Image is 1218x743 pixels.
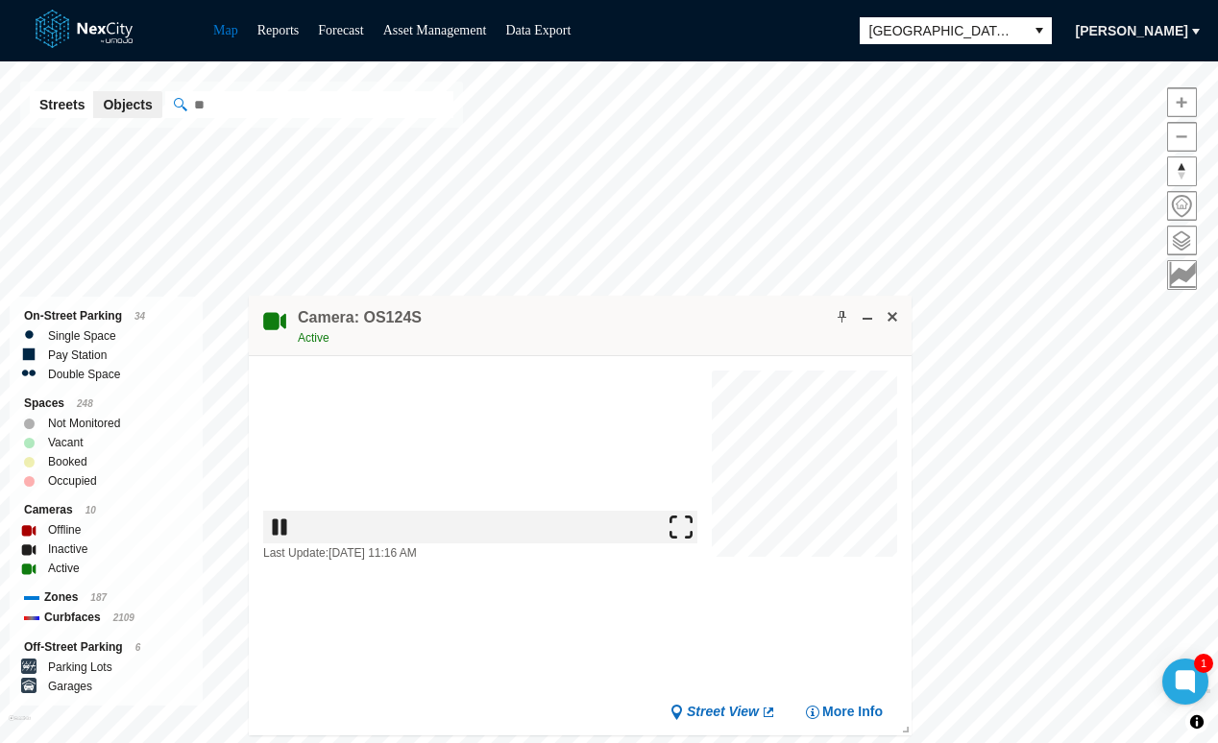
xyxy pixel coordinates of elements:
a: Reports [257,23,300,37]
img: play [268,515,291,539]
a: Mapbox homepage [9,715,31,737]
label: Not Monitored [48,414,120,433]
button: [PERSON_NAME] [1063,15,1201,46]
span: Streets [39,95,85,114]
button: Key metrics [1167,260,1197,290]
label: Active [48,559,80,578]
div: On-Street Parking [24,306,188,326]
label: Parking Lots [48,658,112,677]
label: Offline [48,520,81,539]
span: Zoom out [1168,123,1196,151]
span: 34 [134,311,145,322]
label: Inactive [48,539,87,559]
button: Layers management [1167,226,1197,255]
span: Objects [103,95,152,114]
label: Single Space [48,326,116,346]
img: video [263,371,697,543]
span: [PERSON_NAME] [1076,21,1188,40]
span: Zoom in [1168,88,1196,116]
a: Forecast [318,23,363,37]
button: select [1027,17,1052,44]
span: Street View [687,703,759,721]
span: 248 [77,398,93,409]
button: Streets [30,91,94,118]
label: Garages [48,677,92,696]
span: 10 [85,505,96,515]
label: Pay Station [48,346,107,365]
div: Double-click to make header text selectable [298,307,422,348]
span: 2109 [113,612,134,623]
label: Vacant [48,433,83,452]
a: Street View [670,703,776,721]
button: Objects [93,91,161,118]
a: Map [213,23,238,37]
label: Booked [48,452,87,471]
button: Toggle attribution [1185,710,1208,733]
div: Off-Street Parking [24,637,188,658]
div: Cameras [24,500,188,520]
a: Asset Management [383,23,487,37]
div: Curbfaces [24,608,188,628]
span: 187 [90,592,107,603]
span: 6 [135,642,141,653]
label: Occupied [48,471,97,491]
span: Active [298,331,329,345]
canvas: Map [712,371,898,557]
div: Last Update: [DATE] 11:16 AM [263,543,697,563]
div: Spaces [24,394,188,414]
div: 1 [1194,654,1213,673]
div: Zones [24,587,188,608]
span: More Info [822,703,883,721]
span: Reset bearing to north [1168,157,1196,185]
span: [GEOGRAPHIC_DATA][PERSON_NAME] [869,21,1017,40]
a: Data Export [505,23,571,37]
label: Double Space [48,365,120,384]
button: Zoom out [1167,122,1197,152]
button: Reset bearing to north [1167,156,1197,186]
span: Toggle attribution [1191,711,1203,732]
h4: Double-click to make header text selectable [298,307,422,328]
button: More Info [805,703,883,721]
button: Zoom in [1167,87,1197,117]
img: expand [670,515,693,539]
button: Home [1167,191,1197,221]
